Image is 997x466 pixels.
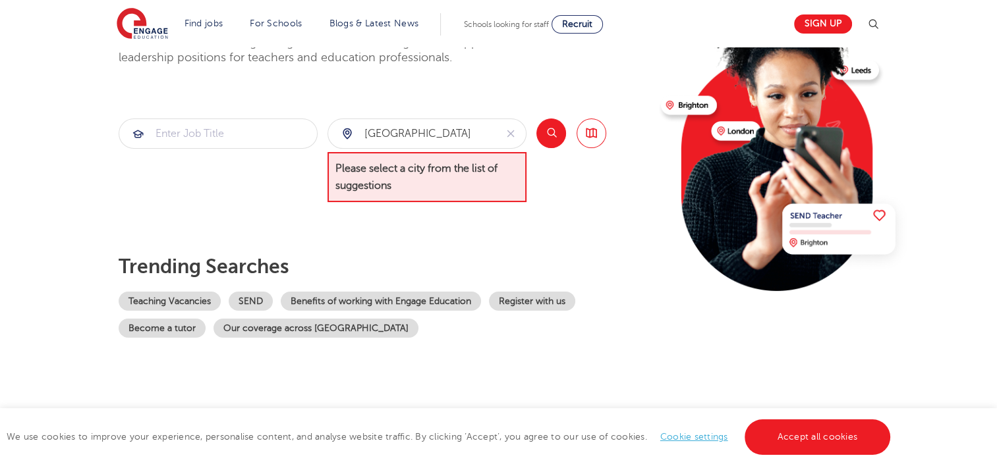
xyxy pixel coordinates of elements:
[552,15,603,34] a: Recruit
[794,14,852,34] a: Sign up
[562,19,592,29] span: Recruit
[328,119,496,148] input: Submit
[281,292,481,311] a: Benefits of working with Engage Education
[496,119,526,148] button: Clear
[745,419,891,455] a: Accept all cookies
[119,292,221,311] a: Teaching Vacancies
[329,18,419,28] a: Blogs & Latest News
[185,18,223,28] a: Find jobs
[117,8,168,41] img: Engage Education
[328,118,527,149] div: Submit
[229,292,273,311] a: SEND
[7,432,894,442] span: We use cookies to improve your experience, personalise content, and analyse website traffic. By c...
[328,152,527,203] span: Please select a city from the list of suggestions
[119,119,317,148] input: Submit
[464,20,549,29] span: Schools looking for staff
[489,292,575,311] a: Register with us
[214,319,418,338] a: Our coverage across [GEOGRAPHIC_DATA]
[250,18,302,28] a: For Schools
[119,35,554,66] p: Welcome to the fastest-growing database of teaching, SEND, support and leadership positions for t...
[660,432,728,442] a: Cookie settings
[536,118,566,148] button: Search
[119,118,318,149] div: Submit
[119,255,650,278] p: Trending searches
[119,319,206,338] a: Become a tutor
